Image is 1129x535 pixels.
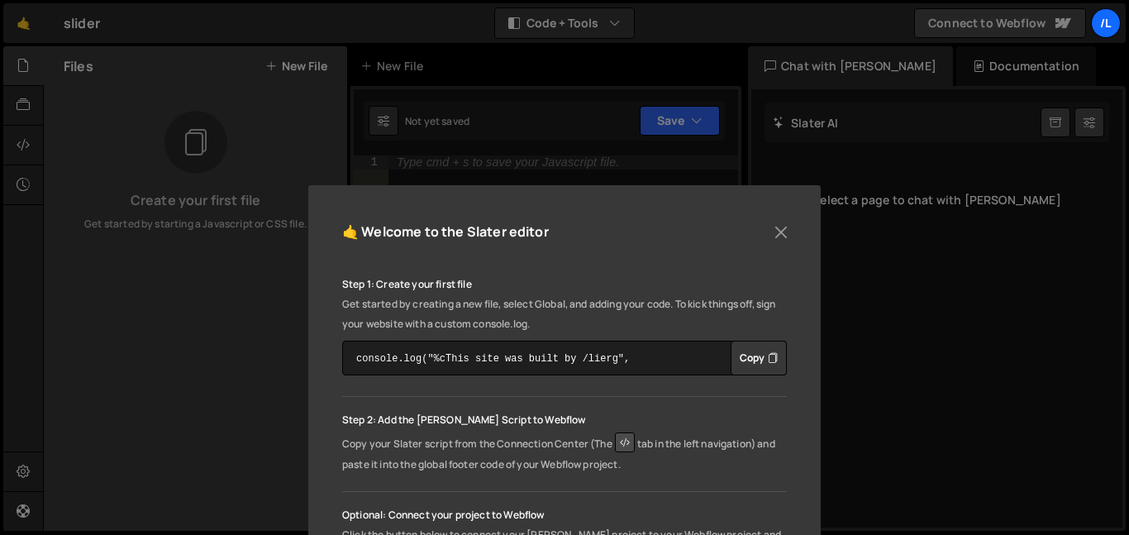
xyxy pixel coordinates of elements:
[342,430,787,475] p: Copy your Slater script from the Connection Center (The tab in the left navigation) and paste it ...
[731,341,787,375] div: Button group with nested dropdown
[731,341,787,375] button: Copy
[342,505,787,525] p: Optional: Connect your project to Webflow
[342,410,787,430] p: Step 2: Add the [PERSON_NAME] Script to Webflow
[342,219,549,245] h5: 🤙 Welcome to the Slater editor
[1091,8,1121,38] a: /l
[342,294,787,334] p: Get started by creating a new file, select Global, and adding your code. To kick things off, sign...
[769,220,793,245] button: Close
[342,275,787,294] p: Step 1: Create your first file
[342,341,787,375] textarea: console.log("%cThis site was built by /lierg", "background:blue;color:#fff;padding: 8px;");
